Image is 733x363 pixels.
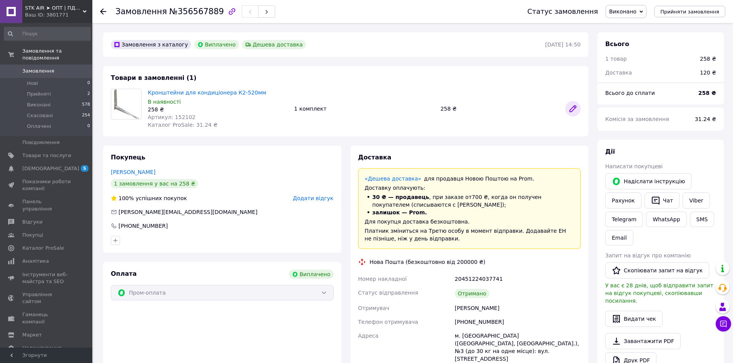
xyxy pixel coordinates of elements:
[646,212,686,227] a: WhatsApp
[690,212,715,227] button: SMS
[27,123,51,130] span: Оплачені
[372,209,427,215] span: залишок — Prom.
[111,154,145,161] span: Покупець
[654,6,725,17] button: Прийняти замовлення
[365,227,574,242] div: Платник зміниться на Третю особу в момент відправки. Додавайте ЕН не пізніше, ніж у день відправки.
[358,305,389,311] span: Отримувач
[289,270,334,279] div: Виплачено
[358,154,392,161] span: Доставка
[148,114,195,120] span: Артикул: 152102
[695,64,721,81] div: 120 ₴
[605,163,663,169] span: Написати покупцеві
[565,101,581,116] a: Редагувати
[358,276,407,282] span: Номер накладної
[148,106,288,113] div: 258 ₴
[605,116,669,122] span: Комісія за замовлення
[545,41,581,48] time: [DATE] 14:50
[27,112,53,119] span: Скасовані
[111,169,155,175] a: [PERSON_NAME]
[453,301,582,315] div: [PERSON_NAME]
[22,139,60,146] span: Повідомлення
[605,40,629,48] span: Всього
[111,179,198,188] div: 1 замовлення у вас на 258 ₴
[27,91,51,98] span: Прийняті
[605,56,627,62] span: 1 товар
[22,152,71,159] span: Товари та послуги
[455,289,489,298] div: Отримано
[365,176,421,182] a: «Дешева доставка»
[148,99,181,105] span: В наявності
[365,218,574,225] div: Для покупця доставка безкоштовна.
[437,103,562,114] div: 258 ₴
[87,91,90,98] span: 2
[660,9,719,15] span: Прийняти замовлення
[22,258,49,265] span: Аналітика
[365,175,574,182] div: для продавця Новою Поштою на Prom.
[365,193,574,209] li: , при заказе от 700 ₴ , когда он получен покупателем (списываются с [PERSON_NAME]);
[695,116,716,122] span: 31.24 ₴
[22,345,62,351] span: Налаштування
[605,282,713,304] span: У вас є 28 днів, щоб відправити запит на відгук покупцеві, скопіювавши посилання.
[605,90,655,96] span: Всього до сплати
[100,8,106,15] div: Повернутися назад
[365,184,574,192] div: Доставку оплачують:
[118,222,169,230] div: [PHONE_NUMBER]
[22,332,42,338] span: Маркет
[605,173,691,189] button: Надіслати інструкцію
[368,258,488,266] div: Нова Пошта (безкоштовно від 200000 ₴)
[293,195,333,201] span: Додати відгук
[22,311,71,325] span: Гаманець компанії
[22,198,71,212] span: Панель управління
[605,333,681,349] a: Завантажити PDF
[358,319,418,325] span: Телефон отримувача
[81,165,88,172] span: 5
[683,192,710,209] a: Viber
[87,80,90,87] span: 0
[4,27,91,41] input: Пошук
[194,40,239,49] div: Виплачено
[372,194,429,200] span: 30 ₴ — продавець
[605,252,691,259] span: Запит на відгук про компанію
[358,333,379,339] span: Адреса
[148,122,217,128] span: Каталог ProSale: 31.24 ₴
[605,230,633,245] button: Email
[700,55,716,63] div: 258 ₴
[22,178,71,192] span: Показники роботи компанії
[82,112,90,119] span: 254
[242,40,306,49] div: Дешева доставка
[115,7,167,16] span: Замовлення
[645,192,680,209] button: Чат
[25,12,92,18] div: Ваш ID: 3801771
[22,48,92,61] span: Замовлення та повідомлення
[358,290,418,296] span: Статус відправлення
[716,316,731,332] button: Чат з покупцем
[605,311,663,327] button: Видати чек
[453,315,582,329] div: [PHONE_NUMBER]
[82,101,90,108] span: 578
[605,148,615,155] span: Дії
[148,90,266,96] a: Кронштейни для кондиціонера К2-520мм
[22,219,42,225] span: Відгуки
[605,192,641,209] button: Рахунок
[291,103,437,114] div: 1 комплект
[119,195,134,201] span: 100%
[605,70,632,76] span: Доставка
[605,212,643,227] a: Telegram
[113,89,139,119] img: Кронштейни для кондиціонера К2-520мм
[27,80,38,87] span: Нові
[111,270,137,277] span: Оплата
[27,101,51,108] span: Виконані
[605,262,709,278] button: Скопіювати запит на відгук
[698,90,716,96] b: 258 ₴
[22,245,64,252] span: Каталог ProSale
[119,209,257,215] span: [PERSON_NAME][EMAIL_ADDRESS][DOMAIN_NAME]
[87,123,90,130] span: 0
[22,68,54,75] span: Замовлення
[22,232,43,239] span: Покупці
[111,40,191,49] div: Замовлення з каталогу
[22,271,71,285] span: Інструменти веб-майстра та SEO
[453,272,582,286] div: 20451224037741
[111,194,187,202] div: успішних покупок
[22,291,71,305] span: Управління сайтом
[25,5,83,12] span: STK AIR ➤ ОПТ | ПДВ | РОЗДРІБ | ВЕНТИЛЯЦІЯ ТА КОНДИЦІОНЕРИ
